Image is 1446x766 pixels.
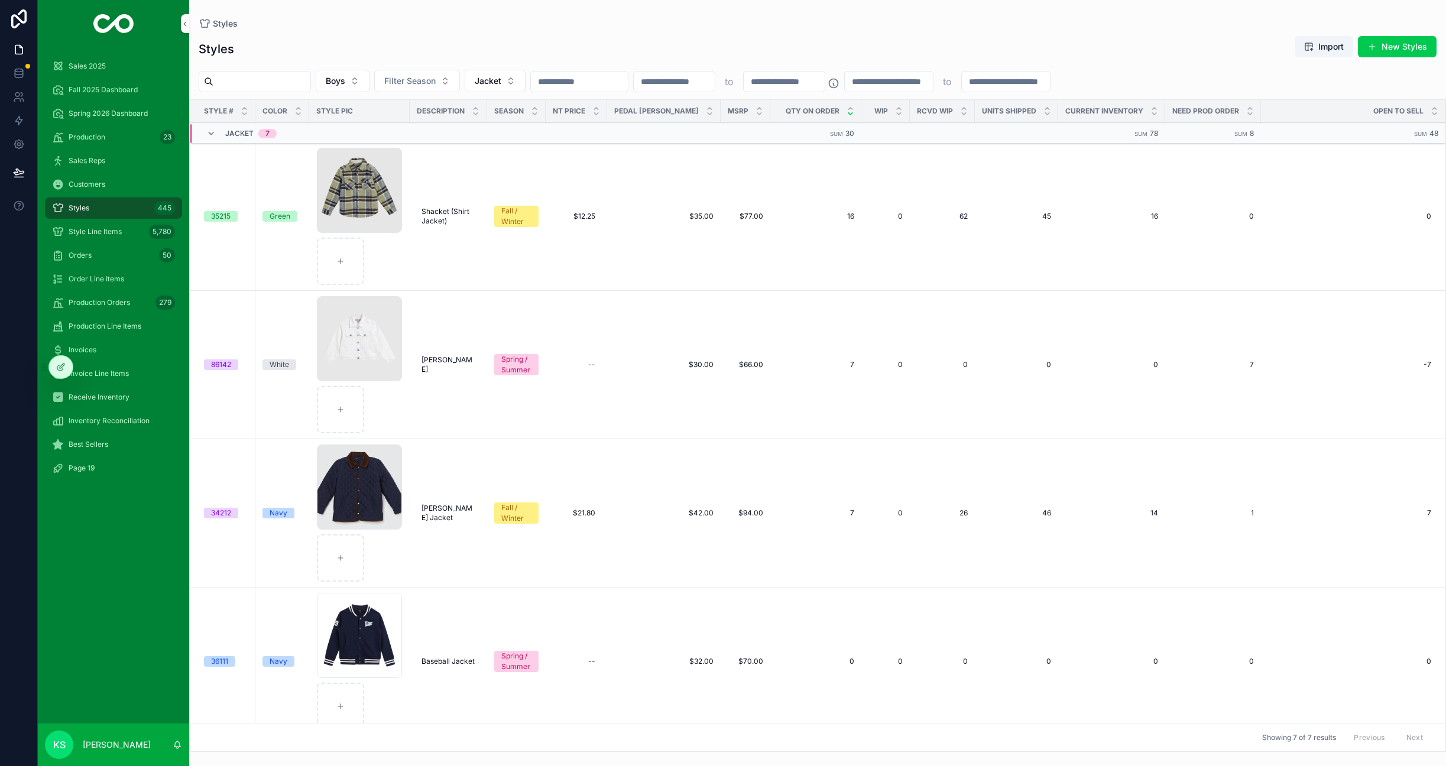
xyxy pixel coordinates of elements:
[868,360,903,369] a: 0
[45,316,182,337] a: Production Line Items
[868,657,903,666] a: 0
[557,508,595,518] span: $21.80
[1261,360,1431,369] a: -7
[1150,129,1158,138] span: 78
[69,274,124,284] span: Order Line Items
[943,74,952,89] p: to
[1261,508,1431,518] a: 7
[982,106,1036,116] span: Units Shipped
[475,75,501,87] span: Jacket
[1065,657,1158,666] a: 0
[83,739,151,751] p: [PERSON_NAME]
[417,652,480,671] a: Baseball Jacket
[316,106,353,116] span: Style Pic
[204,211,248,222] a: 35215
[204,656,248,667] a: 36111
[614,508,714,518] a: $42.00
[982,212,1051,221] a: 45
[45,245,182,266] a: Orders50
[588,657,595,666] div: --
[270,211,290,222] div: Green
[728,508,763,518] a: $94.00
[417,202,480,231] a: Shacket (Shirt Jacket)
[1262,733,1336,742] span: Showing 7 of 7 results
[69,85,138,95] span: Fall 2025 Dashboard
[982,360,1051,369] span: 0
[69,345,96,355] span: Invoices
[211,211,231,222] div: 35215
[614,212,714,221] span: $35.00
[728,657,763,666] span: $70.00
[982,508,1051,518] a: 46
[728,106,748,116] span: MSRP
[69,227,122,236] span: Style Line Items
[1261,212,1431,221] a: 0
[69,156,105,165] span: Sales Reps
[211,656,228,667] div: 36111
[494,354,539,375] a: Spring / Summer
[69,416,150,426] span: Inventory Reconciliation
[830,131,843,137] small: Sum
[69,109,148,118] span: Spring 2026 Dashboard
[69,132,105,142] span: Production
[45,150,182,171] a: Sales Reps
[265,129,270,138] div: 7
[777,508,854,518] span: 7
[494,206,539,227] a: Fall / Winter
[1065,106,1143,116] span: Current Inventory
[45,363,182,384] a: Invoice Line Items
[262,359,302,370] a: White
[728,212,763,221] a: $77.00
[53,738,66,752] span: KS
[45,339,182,361] a: Invoices
[777,657,854,666] span: 0
[1065,508,1158,518] span: 14
[917,212,968,221] a: 62
[45,174,182,195] a: Customers
[1318,41,1344,53] span: Import
[1172,508,1254,518] span: 1
[553,652,600,671] a: --
[728,360,763,369] span: $66.00
[316,70,369,92] button: Select Button
[69,322,141,331] span: Production Line Items
[69,298,130,307] span: Production Orders
[917,508,968,518] span: 26
[213,18,238,30] span: Styles
[204,359,248,370] a: 86142
[501,651,531,672] div: Spring / Summer
[69,463,95,473] span: Page 19
[614,657,714,666] a: $32.00
[1065,360,1158,369] a: 0
[553,207,600,226] a: $12.25
[262,508,302,518] a: Navy
[1358,36,1437,57] a: New Styles
[225,129,254,138] span: Jacket
[868,508,903,518] a: 0
[1429,129,1438,138] span: 48
[45,126,182,148] a: Production23
[45,221,182,242] a: Style Line Items5,780
[494,651,539,672] a: Spring / Summer
[45,457,182,479] a: Page 19
[614,106,699,116] span: Pedal [PERSON_NAME]
[69,203,89,213] span: Styles
[868,212,903,221] a: 0
[494,502,539,524] a: Fall / Winter
[160,130,175,144] div: 23
[422,657,475,666] span: Baseball Jacket
[211,508,231,518] div: 34212
[154,201,175,215] div: 445
[1172,212,1254,221] a: 0
[69,369,129,378] span: Invoice Line Items
[1250,129,1254,138] span: 8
